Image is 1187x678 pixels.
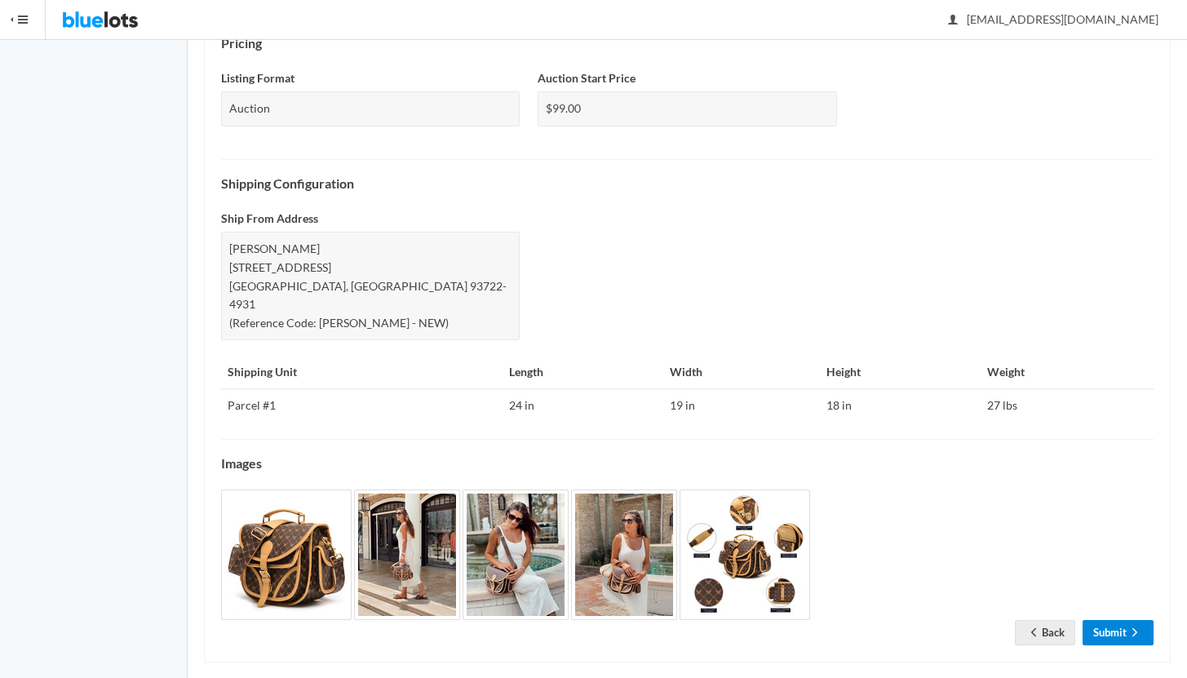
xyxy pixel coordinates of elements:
h4: Pricing [221,36,1154,51]
img: 28056892-4cba-47f2-84f9-e8f030ef0b94-1732959267.jpg [571,490,677,620]
ion-icon: arrow back [1025,626,1042,641]
a: arrow backBack [1015,620,1075,645]
div: Auction [221,91,520,126]
div: $99.00 [538,91,836,126]
img: fe0ebacd-b562-490d-aecf-88afc611ac2a-1707798444.jpg [221,490,352,620]
ion-icon: arrow forward [1127,626,1143,641]
th: Weight [981,357,1154,389]
div: [PERSON_NAME] [STREET_ADDRESS] [GEOGRAPHIC_DATA], [GEOGRAPHIC_DATA] 93722-4931 (Reference Code: [... [221,232,520,340]
span: [EMAIL_ADDRESS][DOMAIN_NAME] [949,12,1158,26]
th: Length [503,357,664,389]
img: 63888c63-78a6-42d1-ac8f-967b5439e26c-1732959268.jpg [680,490,810,620]
a: Submitarrow forward [1083,620,1154,645]
td: Parcel #1 [221,389,503,422]
td: 27 lbs [981,389,1154,422]
td: 18 in [820,389,981,422]
td: 24 in [503,389,664,422]
label: Ship From Address [221,210,318,228]
ion-icon: person [945,13,961,29]
label: Listing Format [221,69,295,88]
td: 19 in [663,389,819,422]
h4: Images [221,456,1154,471]
img: b6e94bec-3806-4c17-8319-9599683bcaf2-1707798445.jpg [354,490,460,620]
th: Width [663,357,819,389]
th: Height [820,357,981,389]
h4: Shipping Configuration [221,176,1154,191]
img: d5a86227-b897-454a-b904-e83b7c1ef4ad-1707798446.jpg [463,490,569,620]
label: Auction Start Price [538,69,636,88]
th: Shipping Unit [221,357,503,389]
